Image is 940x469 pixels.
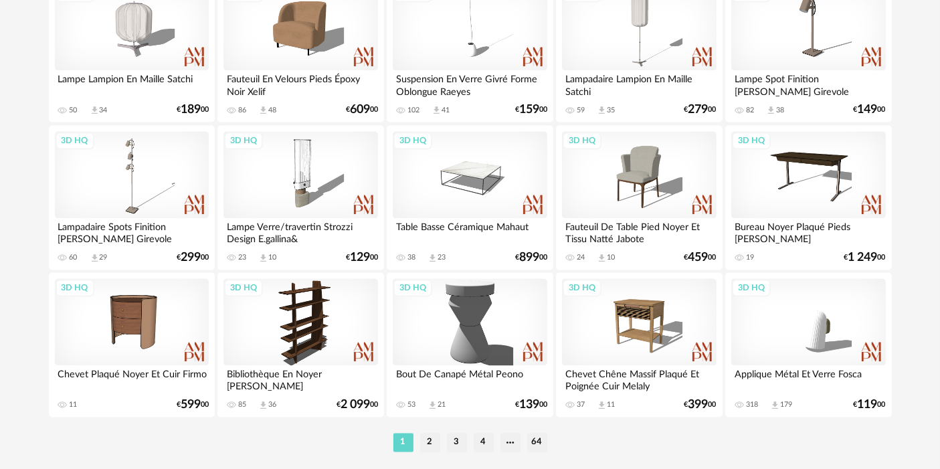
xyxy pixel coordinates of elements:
div: 41 [442,106,450,115]
span: 459 [688,253,709,262]
span: Download icon [258,253,268,263]
div: € 00 [177,105,209,114]
div: 23 [438,253,446,262]
div: Table Basse Céramique Mahaut [393,218,547,245]
div: 3D HQ [224,279,263,296]
div: 102 [407,106,419,115]
span: Download icon [90,253,100,263]
span: Download icon [432,105,442,115]
div: 38 [776,106,784,115]
div: 59 [577,106,585,115]
div: € 00 [844,253,886,262]
a: 3D HQ Chevet Chêne Massif Plaqué Et Poignée Cuir Melaly 37 Download icon 11 €39900 [556,272,722,417]
div: € 00 [337,400,378,409]
div: Bout De Canapé Métal Peono [393,365,547,392]
div: 10 [268,253,276,262]
div: Lampe Lampion En Maille Satchi [55,70,209,97]
div: € 00 [854,400,886,409]
li: 64 [527,433,547,452]
div: 53 [407,400,415,409]
div: 23 [238,253,246,262]
div: € 00 [515,253,547,262]
div: € 00 [515,105,547,114]
div: € 00 [177,253,209,262]
span: 2 099 [341,400,370,409]
div: 11 [607,400,615,409]
div: 29 [100,253,108,262]
div: € 00 [684,253,717,262]
div: 19 [746,253,754,262]
div: 3D HQ [393,279,432,296]
div: 35 [607,106,615,115]
div: 38 [407,253,415,262]
span: Download icon [597,105,607,115]
a: 3D HQ Bureau Noyer Plaqué Pieds [PERSON_NAME] 19 €1 24900 [725,125,891,270]
div: 50 [70,106,78,115]
div: € 00 [177,400,209,409]
div: Bureau Noyer Plaqué Pieds [PERSON_NAME] [731,218,885,245]
div: 3D HQ [563,279,601,296]
span: 149 [858,105,878,114]
div: € 00 [684,400,717,409]
span: 899 [519,253,539,262]
span: 609 [350,105,370,114]
a: 3D HQ Bout De Canapé Métal Peono 53 Download icon 21 €13900 [387,272,553,417]
div: € 00 [346,105,378,114]
div: Lampadaire Spots Finition [PERSON_NAME] Girevole [55,218,209,245]
span: Download icon [428,400,438,410]
span: Download icon [258,400,268,410]
div: 3D HQ [563,132,601,149]
div: 85 [238,400,246,409]
div: € 00 [515,400,547,409]
div: 3D HQ [393,132,432,149]
a: 3D HQ Fauteuil De Table Pied Noyer Et Tissu Natté Jabote 24 Download icon 10 €45900 [556,125,722,270]
div: € 00 [854,105,886,114]
div: 10 [607,253,615,262]
div: Suspension En Verre Givré Forme Oblongue Raeyes [393,70,547,97]
div: 82 [746,106,754,115]
span: Download icon [597,253,607,263]
span: Download icon [258,105,268,115]
div: Lampadaire Lampion En Maille Satchi [562,70,716,97]
div: 11 [70,400,78,409]
span: Download icon [90,105,100,115]
a: 3D HQ Lampadaire Spots Finition [PERSON_NAME] Girevole 60 Download icon 29 €29900 [49,125,215,270]
div: € 00 [684,105,717,114]
li: 2 [420,433,440,452]
span: 139 [519,400,539,409]
span: 129 [350,253,370,262]
div: Fauteuil En Velours Pieds Époxy Noir Xelif [223,70,377,97]
span: 399 [688,400,709,409]
span: 279 [688,105,709,114]
div: 318 [746,400,758,409]
div: Chevet Chêne Massif Plaqué Et Poignée Cuir Melaly [562,365,716,392]
a: 3D HQ Applique Métal Et Verre Fosca 318 Download icon 179 €11900 [725,272,891,417]
div: 3D HQ [732,132,771,149]
li: 3 [447,433,467,452]
span: Download icon [428,253,438,263]
span: 1 249 [848,253,878,262]
span: 299 [181,253,201,262]
span: Download icon [770,400,780,410]
a: 3D HQ Table Basse Céramique Mahaut 38 Download icon 23 €89900 [387,125,553,270]
a: 3D HQ Chevet Plaqué Noyer Et Cuir Firmo 11 €59900 [49,272,215,417]
div: 21 [438,400,446,409]
span: Download icon [597,400,607,410]
div: 37 [577,400,585,409]
span: Download icon [766,105,776,115]
div: Lampe Verre/travertin Strozzi Design E.gallina& [223,218,377,245]
li: 4 [474,433,494,452]
span: 189 [181,105,201,114]
div: 3D HQ [732,279,771,296]
div: € 00 [346,253,378,262]
a: 3D HQ Lampe Verre/travertin Strozzi Design E.gallina& 23 Download icon 10 €12900 [217,125,383,270]
span: 119 [858,400,878,409]
li: 1 [393,433,413,452]
div: 3D HQ [56,279,94,296]
span: 159 [519,105,539,114]
div: 86 [238,106,246,115]
div: Chevet Plaqué Noyer Et Cuir Firmo [55,365,209,392]
div: Fauteuil De Table Pied Noyer Et Tissu Natté Jabote [562,218,716,245]
span: 599 [181,400,201,409]
div: Lampe Spot Finition [PERSON_NAME] Girevole [731,70,885,97]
